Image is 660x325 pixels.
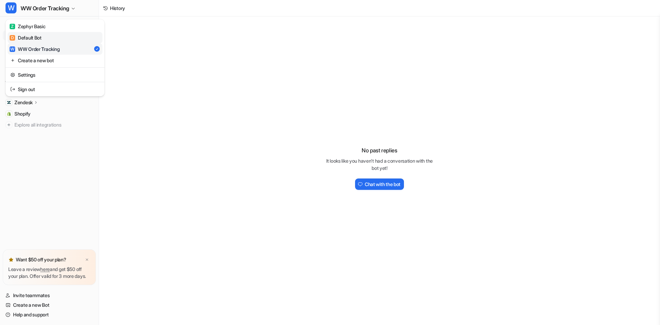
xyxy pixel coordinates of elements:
img: reset [10,57,15,64]
span: W [5,2,16,13]
span: Z [10,24,15,29]
a: Create a new bot [8,55,102,66]
a: Settings [8,69,102,80]
img: reset [10,71,15,78]
div: WW Order Tracking [10,45,59,53]
div: WWW Order Tracking [5,19,104,96]
span: D [10,35,15,41]
span: WW Order Tracking [21,3,69,13]
img: reset [10,86,15,93]
a: Sign out [8,84,102,95]
div: Default Bot [10,34,42,41]
div: Zephyr Basic [10,23,46,30]
span: W [10,46,15,52]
